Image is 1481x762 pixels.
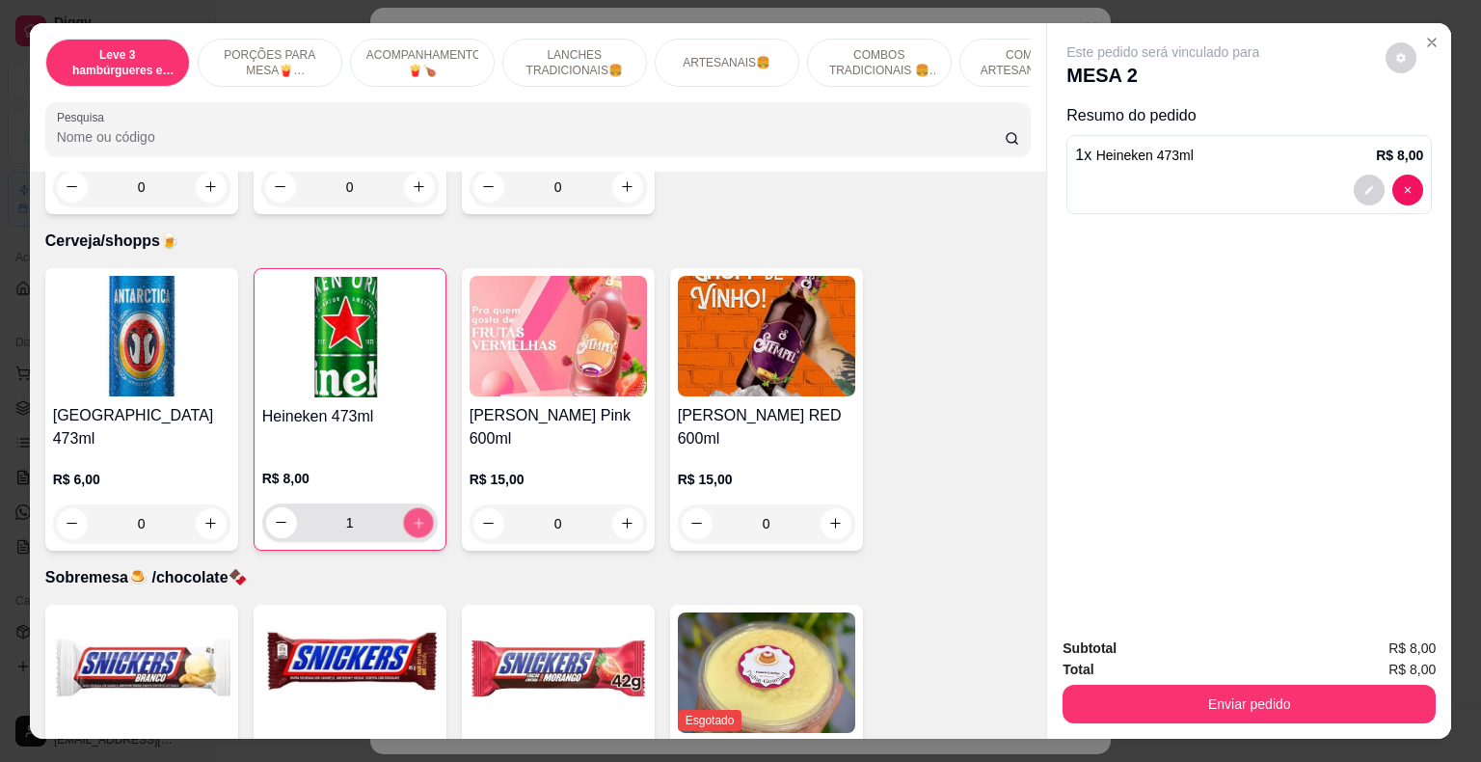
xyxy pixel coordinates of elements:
[678,404,855,450] h4: [PERSON_NAME] RED 600ml
[262,469,438,488] p: R$ 8,00
[404,172,435,203] button: increase-product-quantity
[1376,146,1423,165] p: R$ 8,00
[678,710,742,731] span: Esgotado
[62,47,174,78] p: Leve 3 hambúrgueres e economize
[366,47,478,78] p: ACOMPANHAMENTOS🍟🍗
[57,109,111,125] label: Pesquisa
[612,508,643,539] button: increase-product-quantity
[470,470,647,489] p: R$ 15,00
[1386,42,1416,73] button: decrease-product-quantity
[261,612,439,733] img: product-image
[473,172,504,203] button: decrease-product-quantity
[1392,175,1423,205] button: decrease-product-quantity
[1063,640,1117,656] strong: Subtotal
[821,508,851,539] button: increase-product-quantity
[262,277,438,397] img: product-image
[470,612,647,733] img: product-image
[1075,144,1194,167] p: 1 x
[1063,685,1436,723] button: Enviar pedido
[214,47,326,78] p: PORÇÕES PARA MESA🍟(indisponível pra delivery)
[1066,42,1259,62] p: Este pedido será vinculado para
[1354,175,1385,205] button: decrease-product-quantity
[473,508,504,539] button: decrease-product-quantity
[53,404,230,450] h4: [GEOGRAPHIC_DATA] 473ml
[1388,659,1436,680] span: R$ 8,00
[976,47,1088,78] p: COMBOS ARTESANAIS🍔🍟🥤
[1066,62,1259,89] p: MESA 2
[57,508,88,539] button: decrease-product-quantity
[57,127,1005,147] input: Pesquisa
[682,508,713,539] button: decrease-product-quantity
[45,566,1032,589] p: Sobremesa🍮 /chocolate🍫
[678,470,855,489] p: R$ 15,00
[612,172,643,203] button: increase-product-quantity
[53,276,230,396] img: product-image
[1096,148,1194,163] span: Heineken 473ml
[1388,638,1436,659] span: R$ 8,00
[403,507,433,537] button: increase-product-quantity
[262,405,438,428] h4: Heineken 473ml
[1416,27,1447,58] button: Close
[53,470,230,489] p: R$ 6,00
[265,172,296,203] button: decrease-product-quantity
[57,172,88,203] button: decrease-product-quantity
[53,612,230,733] img: product-image
[678,276,855,396] img: product-image
[823,47,935,78] p: COMBOS TRADICIONAIS 🍔🥤🍟
[1066,104,1432,127] p: Resumo do pedido
[519,47,631,78] p: LANCHES TRADICIONAIS🍔
[45,230,1032,253] p: Cerveja/shopps🍺
[1063,662,1093,677] strong: Total
[470,276,647,396] img: product-image
[678,612,855,733] img: product-image
[470,404,647,450] h4: [PERSON_NAME] Pink 600ml
[683,55,770,70] p: ARTESANAIS🍔
[266,507,297,538] button: decrease-product-quantity
[196,172,227,203] button: increase-product-quantity
[196,508,227,539] button: increase-product-quantity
